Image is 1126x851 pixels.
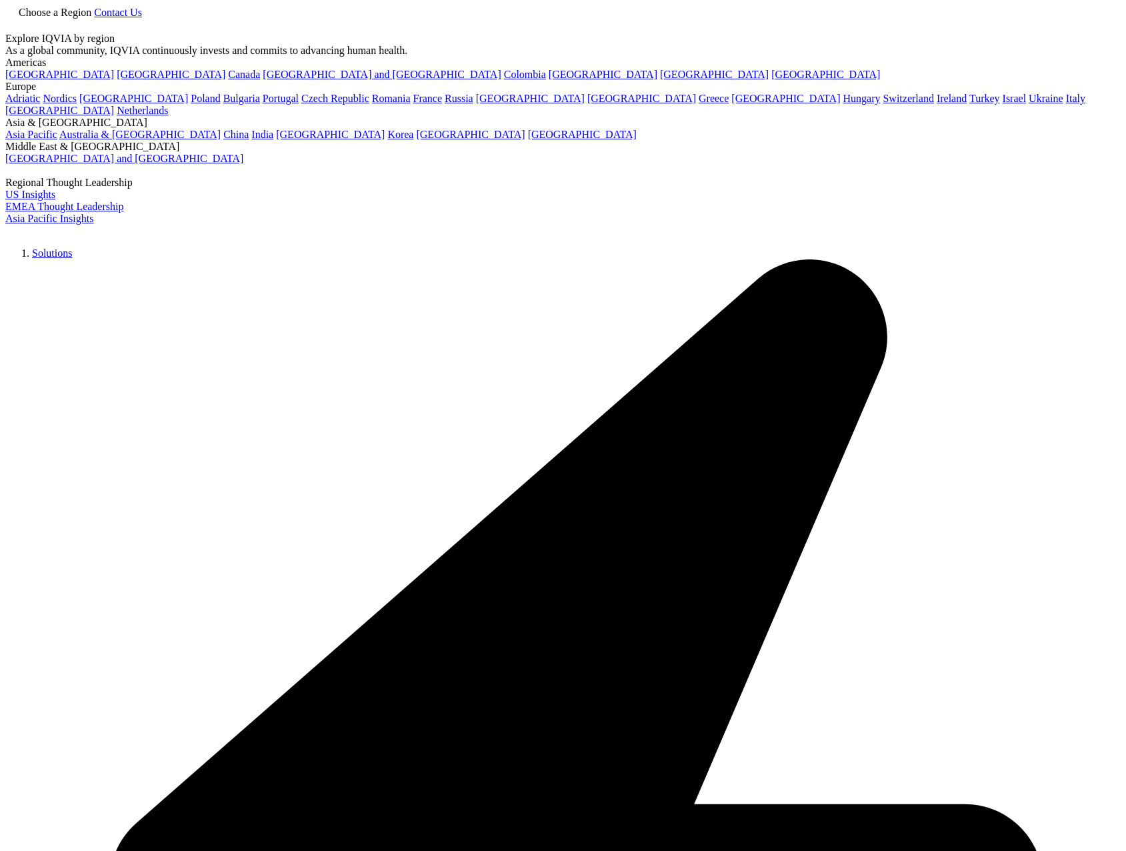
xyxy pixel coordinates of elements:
[79,93,188,104] a: [GEOGRAPHIC_DATA]
[372,93,411,104] a: Romania
[5,93,40,104] a: Adriatic
[731,93,840,104] a: [GEOGRAPHIC_DATA]
[528,129,637,140] a: [GEOGRAPHIC_DATA]
[5,213,93,224] a: Asia Pacific Insights
[263,69,501,80] a: [GEOGRAPHIC_DATA] and [GEOGRAPHIC_DATA]
[191,93,220,104] a: Poland
[771,69,880,80] a: [GEOGRAPHIC_DATA]
[32,247,72,259] a: Solutions
[504,69,546,80] a: Colombia
[549,69,657,80] a: [GEOGRAPHIC_DATA]
[5,189,55,200] a: US Insights
[5,105,114,116] a: [GEOGRAPHIC_DATA]
[5,45,1121,57] div: As a global community, IQVIA continuously invests and commits to advancing human health.
[117,69,225,80] a: [GEOGRAPHIC_DATA]
[263,93,299,104] a: Portugal
[387,129,413,140] a: Korea
[19,7,91,18] span: Choose a Region
[476,93,585,104] a: [GEOGRAPHIC_DATA]
[699,93,729,104] a: Greece
[5,81,1121,93] div: Europe
[5,33,1121,45] div: Explore IQVIA by region
[228,69,260,80] a: Canada
[5,57,1121,69] div: Americas
[5,177,1121,189] div: Regional Thought Leadership
[843,93,880,104] a: Hungary
[969,93,1000,104] a: Turkey
[1066,93,1085,104] a: Italy
[276,129,385,140] a: [GEOGRAPHIC_DATA]
[5,153,243,164] a: [GEOGRAPHIC_DATA] and [GEOGRAPHIC_DATA]
[1029,93,1063,104] a: Ukraine
[301,93,369,104] a: Czech Republic
[1003,93,1027,104] a: Israel
[5,117,1121,129] div: Asia & [GEOGRAPHIC_DATA]
[59,129,221,140] a: Australia & [GEOGRAPHIC_DATA]
[587,93,696,104] a: [GEOGRAPHIC_DATA]
[5,69,114,80] a: [GEOGRAPHIC_DATA]
[117,105,168,116] a: Netherlands
[223,93,260,104] a: Bulgaria
[5,201,123,212] a: EMEA Thought Leadership
[43,93,77,104] a: Nordics
[937,93,967,104] a: Ireland
[413,93,443,104] a: France
[5,129,57,140] a: Asia Pacific
[223,129,249,140] a: China
[5,141,1121,153] div: Middle East & [GEOGRAPHIC_DATA]
[416,129,525,140] a: [GEOGRAPHIC_DATA]
[445,93,473,104] a: Russia
[883,93,933,104] a: Switzerland
[94,7,142,18] a: Contact Us
[251,129,273,140] a: India
[660,69,769,80] a: [GEOGRAPHIC_DATA]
